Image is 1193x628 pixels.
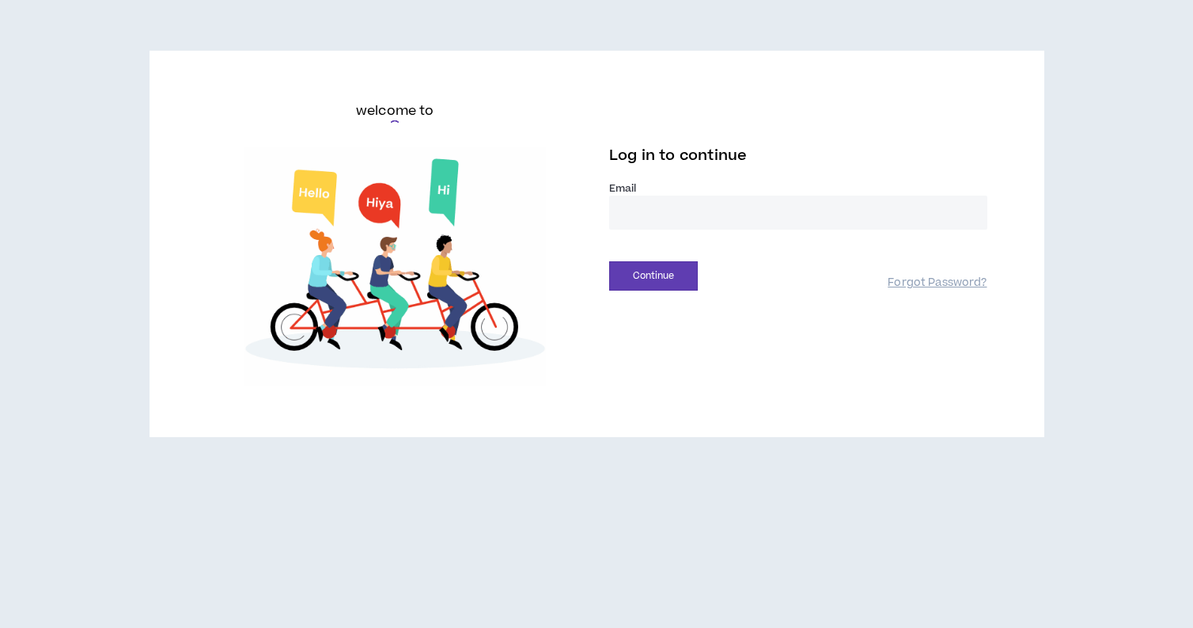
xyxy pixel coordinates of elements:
[356,101,434,120] h6: welcome to
[206,147,585,386] img: Welcome to Wripple
[609,181,987,196] label: Email
[888,276,987,291] a: Forgot Password?
[609,146,747,166] span: Log in to continue
[609,261,698,291] button: Continue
